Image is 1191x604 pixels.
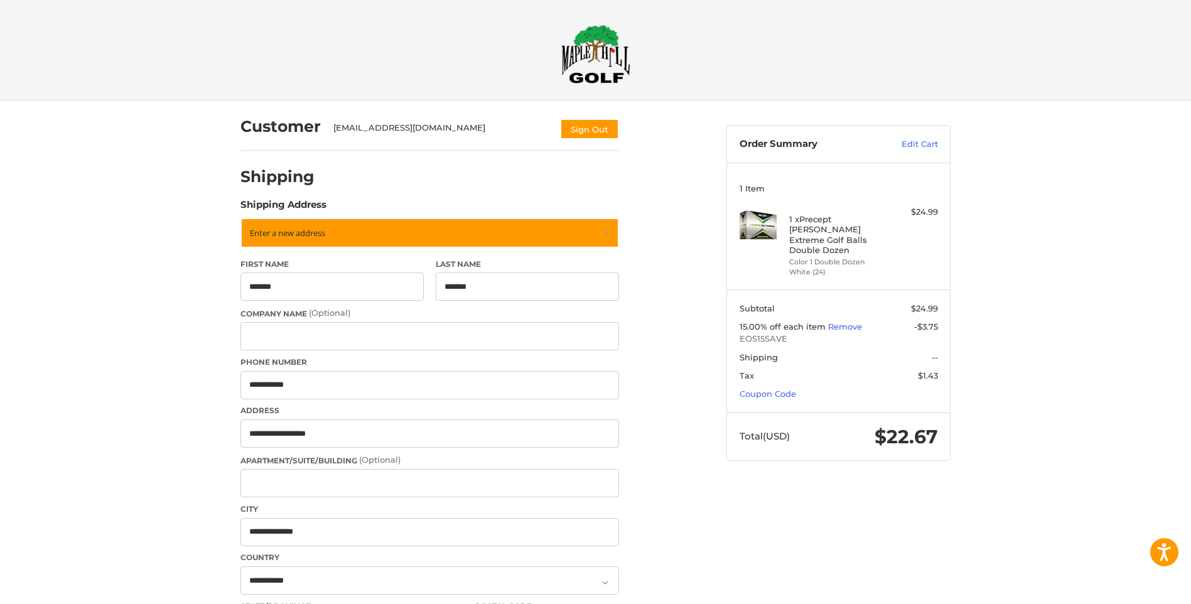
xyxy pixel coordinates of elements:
[740,303,775,313] span: Subtotal
[888,206,938,218] div: $24.99
[932,352,938,362] span: --
[240,198,326,218] legend: Shipping Address
[250,227,325,239] span: Enter a new address
[914,321,938,332] span: -$3.75
[828,321,862,332] a: Remove
[740,352,778,362] span: Shipping
[240,307,619,320] label: Company Name
[875,138,938,151] a: Edit Cart
[789,257,885,278] li: Color 1 Double Dozen White (24)
[789,214,885,255] h4: 1 x Precept [PERSON_NAME] Extreme Golf Balls Double Dozen
[240,117,321,136] h2: Customer
[875,425,938,448] span: $22.67
[561,24,630,84] img: Maple Hill Golf
[240,357,619,368] label: Phone Number
[740,321,828,332] span: 15.00% off each item
[436,259,619,270] label: Last Name
[911,303,938,313] span: $24.99
[333,122,548,139] div: [EMAIL_ADDRESS][DOMAIN_NAME]
[240,405,619,416] label: Address
[740,183,938,193] h3: 1 Item
[560,119,619,139] button: Sign Out
[240,259,424,270] label: First Name
[740,370,754,380] span: Tax
[740,389,796,399] a: Coupon Code
[359,455,401,465] small: (Optional)
[740,333,938,345] span: EOS15SAVE
[240,167,315,186] h2: Shipping
[240,218,619,248] a: Enter or select a different address
[918,370,938,380] span: $1.43
[240,454,619,466] label: Apartment/Suite/Building
[309,308,350,318] small: (Optional)
[740,138,875,151] h3: Order Summary
[240,552,619,563] label: Country
[240,504,619,515] label: City
[740,430,790,442] span: Total (USD)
